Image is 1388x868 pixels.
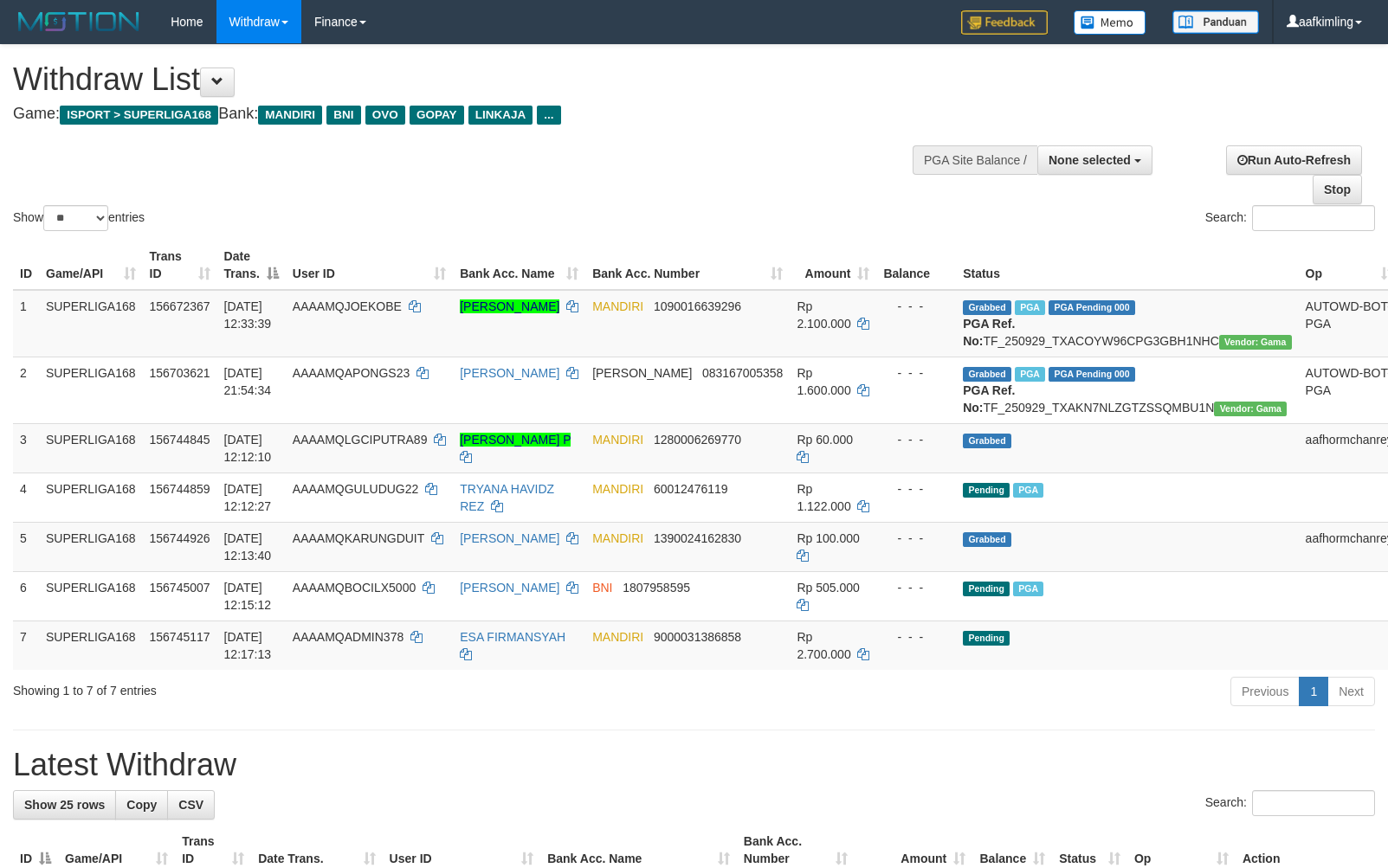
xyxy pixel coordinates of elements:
[797,531,859,545] span: Rp 100.000
[790,241,876,290] th: Amount: activate to sort column ascending
[460,581,559,595] a: [PERSON_NAME]
[963,367,1011,382] span: Grabbed
[654,630,741,644] span: Copy 9000031386858 to clipboard
[883,480,949,498] div: - - -
[1230,677,1300,706] a: Previous
[468,106,533,125] span: LINKAJA
[963,383,1015,415] b: PGA Ref. No:
[13,423,39,473] td: 3
[460,531,559,545] a: [PERSON_NAME]
[460,482,554,513] a: TRYANA HAVIDZ REZ
[883,431,949,448] div: - - -
[1015,300,1045,315] span: Marked by aafsengchandara
[537,106,560,125] span: ...
[224,366,272,397] span: [DATE] 21:54:34
[293,299,402,313] span: AAAAMQJOEKOBE
[585,241,790,290] th: Bank Acc. Number: activate to sort column ascending
[410,106,464,125] span: GOPAY
[1252,205,1375,231] input: Search:
[286,241,453,290] th: User ID: activate to sort column ascending
[150,482,210,496] span: 156744859
[13,571,39,620] td: 6
[963,582,1010,596] span: Pending
[956,290,1298,357] td: TF_250929_TXACOYW96CPG3GBH1NHC
[1172,10,1259,34] img: panduan.png
[13,290,39,357] td: 1
[592,581,612,595] span: BNI
[797,299,850,331] span: Rp 2.100.000
[883,579,949,596] div: - - -
[1252,790,1375,816] input: Search:
[143,241,217,290] th: Trans ID: activate to sort column ascending
[1049,300,1135,315] span: PGA Pending
[797,366,850,397] span: Rp 1.600.000
[460,630,565,644] a: ESA FIRMANSYAH
[883,298,949,315] div: - - -
[293,630,403,644] span: AAAAMQADMIN378
[224,630,272,661] span: [DATE] 12:17:13
[460,433,571,447] a: [PERSON_NAME] P
[13,357,39,423] td: 2
[961,10,1048,35] img: Feedback.jpg
[1205,790,1375,816] label: Search:
[963,300,1011,315] span: Grabbed
[654,531,741,545] span: Copy 1390024162830 to clipboard
[60,106,218,125] span: ISPORT > SUPERLIGA168
[1313,175,1362,204] a: Stop
[13,748,1375,782] h1: Latest Withdraw
[592,366,692,380] span: [PERSON_NAME]
[178,798,203,812] span: CSV
[797,630,850,661] span: Rp 2.700.000
[1299,677,1328,706] a: 1
[365,106,405,125] span: OVO
[13,62,908,97] h1: Withdraw List
[24,798,105,812] span: Show 25 rows
[1013,483,1043,498] span: Marked by aafsengchandara
[39,620,143,670] td: SUPERLIGA168
[797,482,850,513] span: Rp 1.122.000
[293,366,410,380] span: AAAAMQAPONGS23
[453,241,585,290] th: Bank Acc. Name: activate to sort column ascending
[150,299,210,313] span: 156672367
[963,631,1010,646] span: Pending
[39,571,143,620] td: SUPERLIGA168
[150,433,210,447] span: 156744845
[13,675,565,699] div: Showing 1 to 7 of 7 entries
[592,630,643,644] span: MANDIRI
[13,205,145,231] label: Show entries
[39,241,143,290] th: Game/API: activate to sort column ascending
[39,473,143,522] td: SUPERLIGA168
[956,241,1298,290] th: Status
[293,482,418,496] span: AAAAMQGULUDUG22
[1037,145,1152,175] button: None selected
[702,366,783,380] span: Copy 083167005358 to clipboard
[258,106,322,125] span: MANDIRI
[1205,205,1375,231] label: Search:
[1049,367,1135,382] span: PGA Pending
[39,423,143,473] td: SUPERLIGA168
[592,433,643,447] span: MANDIRI
[956,357,1298,423] td: TF_250929_TXAKN7NLZGTZSSQMBU1N
[654,299,741,313] span: Copy 1090016639296 to clipboard
[1214,402,1287,416] span: Vendor URL: https://trx31.1velocity.biz
[224,531,272,563] span: [DATE] 12:13:40
[13,790,116,820] a: Show 25 rows
[293,531,424,545] span: AAAAMQKARUNGDUIT
[963,434,1011,448] span: Grabbed
[876,241,956,290] th: Balance
[150,366,210,380] span: 156703621
[1219,335,1292,350] span: Vendor URL: https://trx31.1velocity.biz
[13,9,145,35] img: MOTION_logo.png
[224,299,272,331] span: [DATE] 12:33:39
[963,483,1010,498] span: Pending
[1013,582,1043,596] span: Marked by aafsoycanthlai
[326,106,360,125] span: BNI
[13,522,39,571] td: 5
[293,581,416,595] span: AAAAMQBOCILX5000
[797,433,853,447] span: Rp 60.000
[224,433,272,464] span: [DATE] 12:12:10
[592,531,643,545] span: MANDIRI
[13,473,39,522] td: 4
[115,790,168,820] a: Copy
[913,145,1037,175] div: PGA Site Balance /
